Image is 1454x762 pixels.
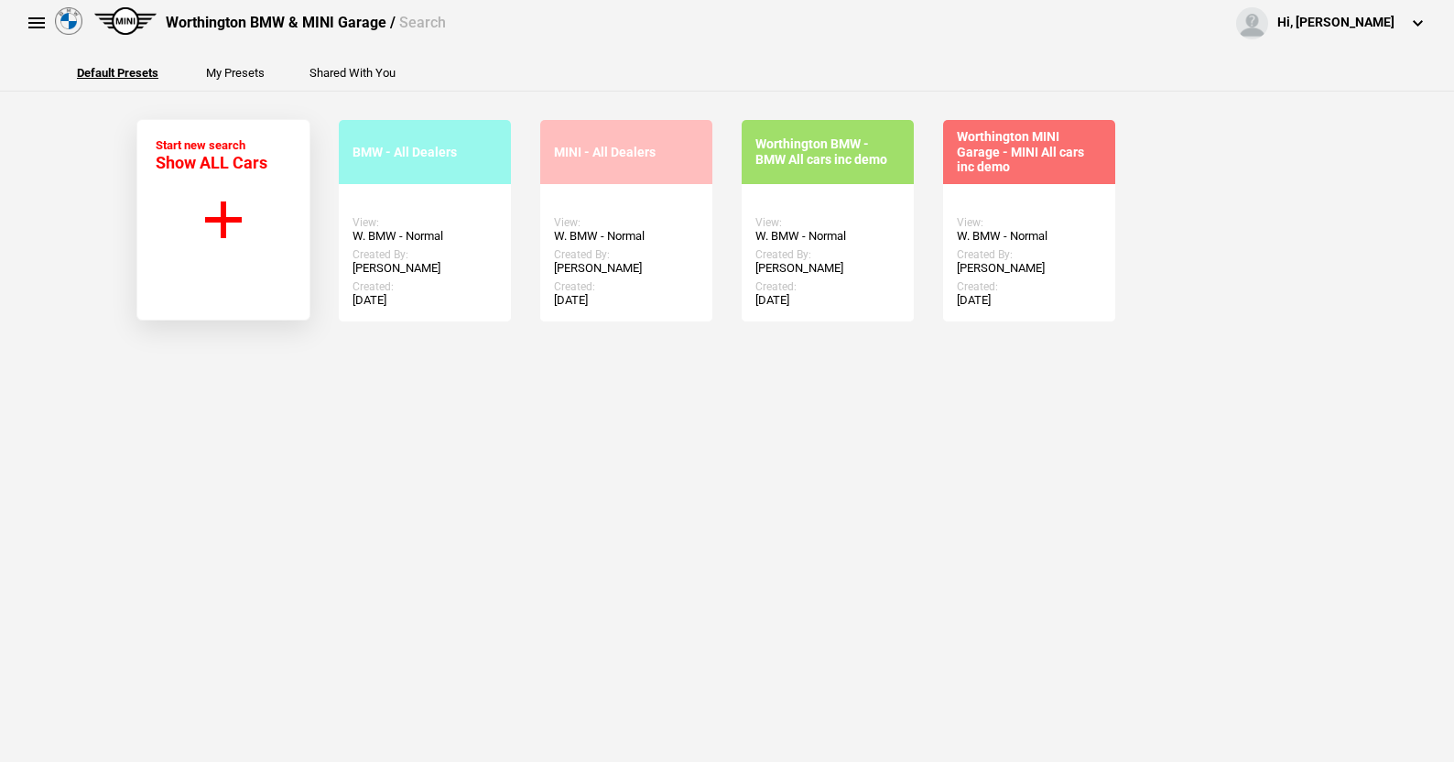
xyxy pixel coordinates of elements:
[957,129,1101,175] div: Worthington MINI Garage - MINI All cars inc demo
[554,261,699,276] div: [PERSON_NAME]
[1277,14,1394,32] div: Hi, [PERSON_NAME]
[957,293,1101,308] div: [DATE]
[755,216,900,229] div: View:
[957,229,1101,244] div: W. BMW - Normal
[554,216,699,229] div: View:
[755,248,900,261] div: Created By:
[755,261,900,276] div: [PERSON_NAME]
[94,7,157,35] img: mini.png
[156,153,267,172] span: Show ALL Cars
[309,67,396,79] button: Shared With You
[957,280,1101,293] div: Created:
[77,67,158,79] button: Default Presets
[353,145,497,160] div: BMW - All Dealers
[353,216,497,229] div: View:
[755,229,900,244] div: W. BMW - Normal
[353,229,497,244] div: W. BMW - Normal
[554,229,699,244] div: W. BMW - Normal
[957,261,1101,276] div: [PERSON_NAME]
[353,248,497,261] div: Created By:
[957,216,1101,229] div: View:
[554,248,699,261] div: Created By:
[554,293,699,308] div: [DATE]
[755,136,900,168] div: Worthington BMW - BMW All cars inc demo
[957,248,1101,261] div: Created By:
[166,13,446,33] div: Worthington BMW & MINI Garage /
[353,280,497,293] div: Created:
[55,7,82,35] img: bmw.png
[136,119,310,321] button: Start new search Show ALL Cars
[755,293,900,308] div: [DATE]
[554,280,699,293] div: Created:
[353,293,497,308] div: [DATE]
[399,14,446,31] span: Search
[554,145,699,160] div: MINI - All Dealers
[353,261,497,276] div: [PERSON_NAME]
[206,67,265,79] button: My Presets
[156,138,267,172] div: Start new search
[755,280,900,293] div: Created:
